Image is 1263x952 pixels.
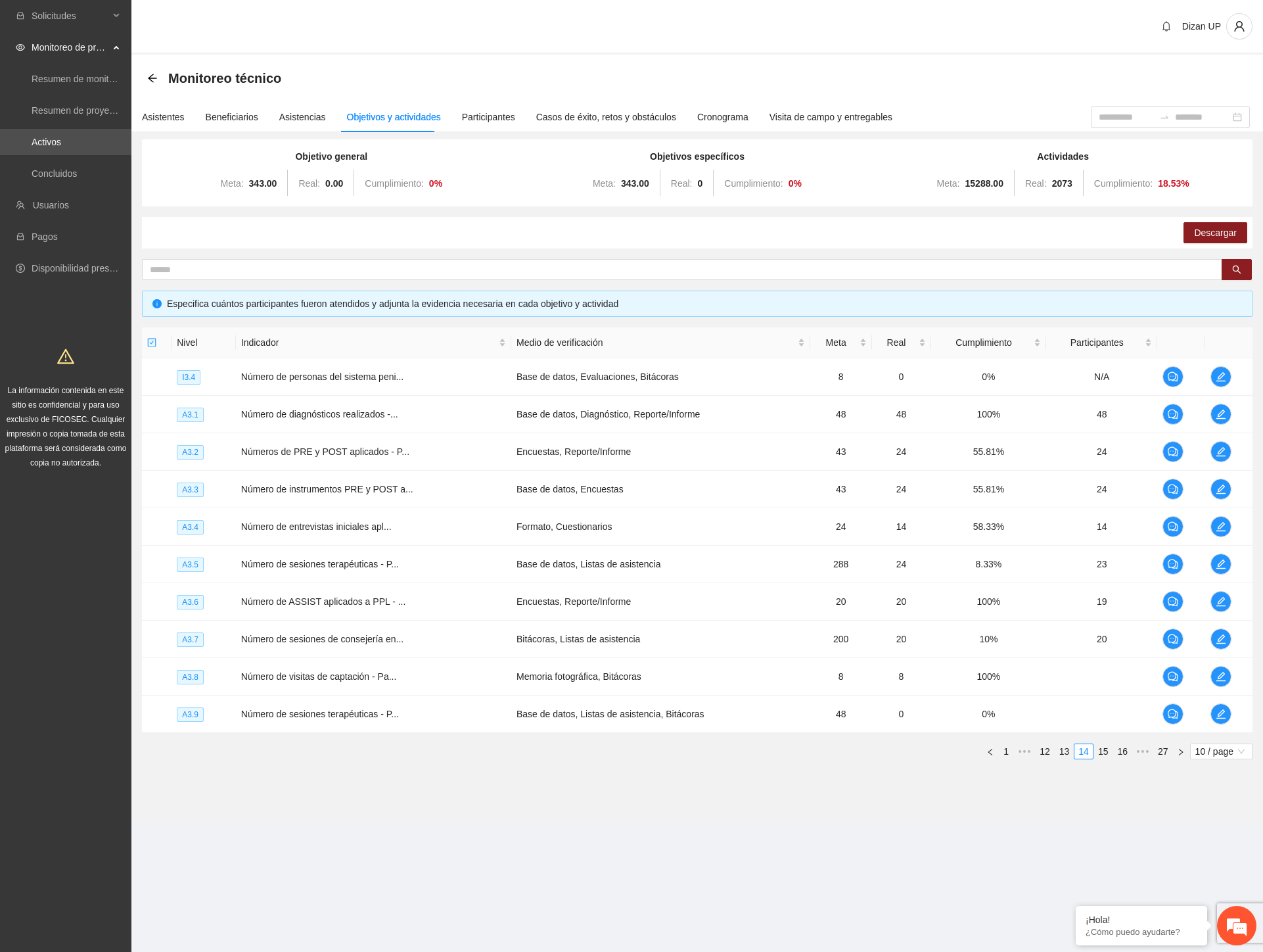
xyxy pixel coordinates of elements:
[1159,112,1170,122] span: swap-right
[236,327,511,358] th: Indicador
[1194,226,1237,240] span: Descargar
[147,73,158,84] div: Back
[536,110,676,124] div: Casos de éxito, retos y obstáculos
[936,335,1032,350] span: Cumplimiento
[1046,396,1157,433] td: 48
[872,396,931,433] td: 48
[1222,259,1252,280] button: search
[1232,265,1241,275] span: search
[1046,327,1157,358] th: Participantes
[1211,671,1231,682] span: edit
[517,335,795,350] span: Medio de verificación
[221,178,244,189] span: Meta:
[1227,20,1252,32] span: user
[815,335,857,350] span: Meta
[462,110,515,124] div: Participantes
[810,621,872,658] td: 200
[298,178,320,189] span: Real:
[241,371,403,382] span: Número de personas del sistema peni...
[177,558,204,572] span: A3.5
[872,508,931,546] td: 14
[1162,591,1183,612] button: comment
[241,709,399,719] span: Número de sesiones terapéuticas - P...
[32,168,77,179] a: Concluidos
[789,178,802,189] strong: 0 %
[5,386,127,467] span: La información contenida en este sitio es confidencial y para uso exclusivo de FICOSEC. Cualquier...
[1046,358,1157,396] td: N/A
[511,508,810,546] td: Formato, Cuestionarios
[1036,744,1054,759] a: 12
[1086,927,1197,937] p: ¿Cómo puedo ayudarte?
[241,484,413,494] span: Número de instrumentos PRE y POST a...
[365,178,423,189] span: Cumplimiento:
[241,559,399,569] span: Número de sesiones terapéuticas - P...
[1014,744,1035,759] li: Previous 5 Pages
[1210,554,1231,575] button: edit
[1074,744,1093,759] li: 14
[1210,666,1231,687] button: edit
[1162,629,1183,650] button: comment
[177,707,204,722] span: A3.9
[177,408,204,422] span: A3.1
[167,297,1242,311] div: Especifica cuántos participantes fueron atendidos y adjunta la evidencia necesaria en cada objeti...
[1162,516,1183,537] button: comment
[872,358,931,396] td: 0
[1014,744,1035,759] span: •••
[177,483,204,497] span: A3.3
[1210,366,1231,387] button: edit
[1113,744,1132,759] a: 16
[142,110,185,124] div: Asistentes
[295,151,367,162] strong: Objetivo general
[1094,178,1153,189] span: Cumplimiento:
[1055,744,1074,759] li: 13
[1153,744,1173,759] li: 27
[511,583,810,621] td: Encuestas, Reporte/Informe
[1132,744,1153,759] li: Next 5 Pages
[931,621,1047,658] td: 10%
[872,658,931,696] td: 8
[1037,151,1089,162] strong: Actividades
[177,370,200,385] span: I3.4
[241,335,496,350] span: Indicador
[872,696,931,733] td: 0
[1210,404,1231,425] button: edit
[810,546,872,583] td: 288
[511,396,810,433] td: Base de datos, Diagnóstico, Reporte/Informe
[32,34,109,60] span: Monitoreo de proyectos
[877,335,916,350] span: Real
[32,263,144,274] a: Disponibilidad presupuestal
[1055,744,1074,759] a: 13
[1162,479,1183,500] button: comment
[57,348,74,365] span: warning
[931,546,1047,583] td: 8.33%
[931,433,1047,471] td: 55.81%
[1159,112,1170,122] span: to
[931,696,1047,733] td: 0%
[931,471,1047,508] td: 55.81%
[32,74,127,84] a: Resumen de monitoreo
[982,744,998,759] button: left
[1156,16,1177,37] button: bell
[177,632,204,647] span: A3.7
[982,744,998,759] li: Previous Page
[937,178,960,189] span: Meta:
[511,358,810,396] td: Base de datos, Evaluaciones, Bitácoras
[724,178,783,189] span: Cumplimiento:
[16,11,25,20] span: inbox
[872,546,931,583] td: 24
[241,596,406,607] span: Número de ASSIST aplicados a PPL - ...
[1211,521,1231,532] span: edit
[1210,591,1231,612] button: edit
[1162,666,1183,687] button: comment
[1094,744,1113,759] a: 15
[241,521,392,532] span: Número de entrevistas iniciales apl...
[999,744,1013,759] a: 1
[621,178,649,189] strong: 343.00
[1210,629,1231,650] button: edit
[965,178,1003,189] strong: 15288.00
[872,583,931,621] td: 20
[1046,546,1157,583] td: 23
[1211,596,1231,607] span: edit
[1051,335,1142,350] span: Participantes
[1162,404,1183,425] button: comment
